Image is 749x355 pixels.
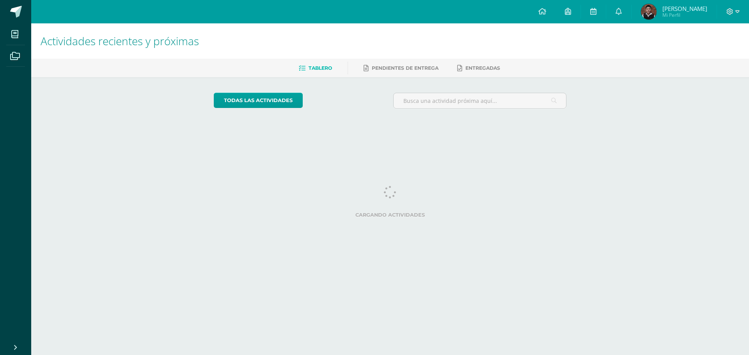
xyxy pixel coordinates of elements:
span: Pendientes de entrega [372,65,438,71]
a: Pendientes de entrega [364,62,438,74]
img: 0b75a94562a963df38c6043a82111e03.png [641,4,657,19]
span: Tablero [309,65,332,71]
span: Entregadas [465,65,500,71]
a: Tablero [299,62,332,74]
span: Mi Perfil [662,12,707,18]
span: Actividades recientes y próximas [41,34,199,48]
a: todas las Actividades [214,93,303,108]
a: Entregadas [457,62,500,74]
span: [PERSON_NAME] [662,5,707,12]
input: Busca una actividad próxima aquí... [394,93,566,108]
label: Cargando actividades [214,212,567,218]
